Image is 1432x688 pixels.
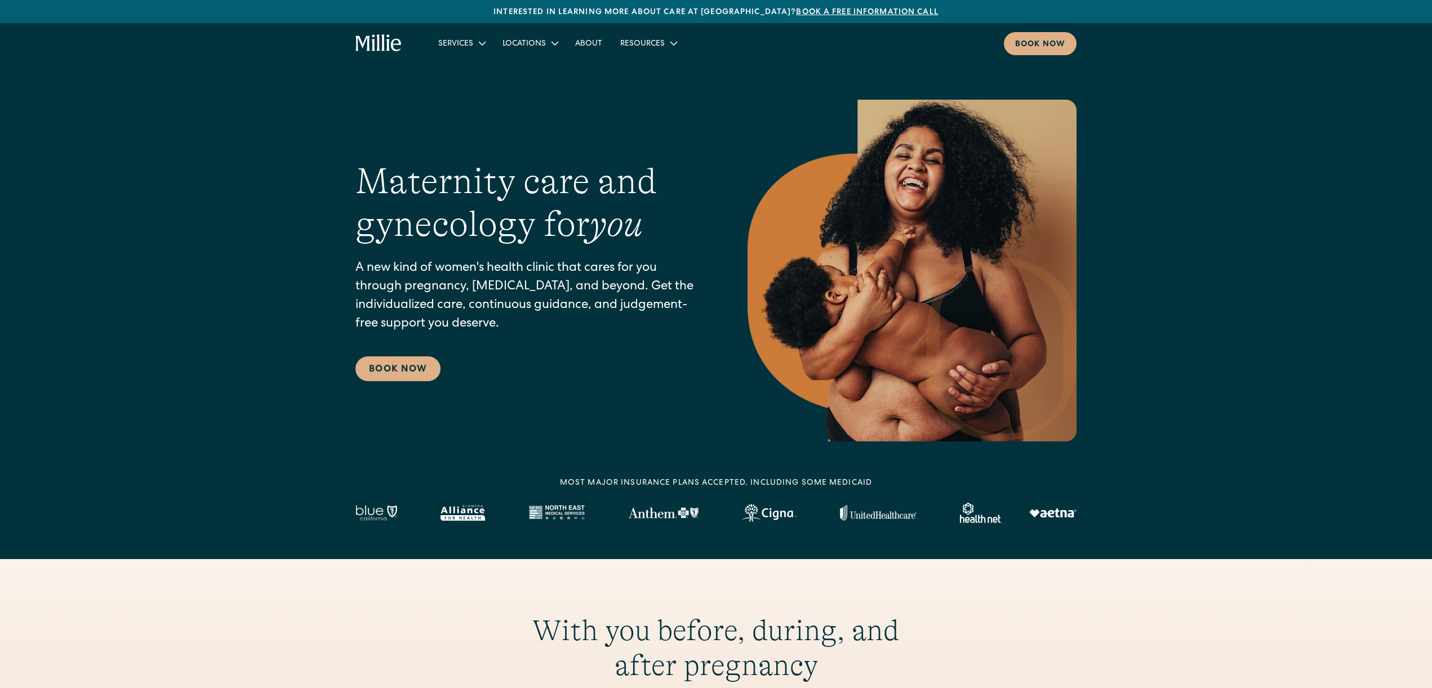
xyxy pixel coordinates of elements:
a: Book a free information call [796,8,938,16]
em: you [590,204,643,244]
div: Book now [1015,39,1065,51]
div: Locations [502,38,546,50]
a: Book now [1004,32,1077,55]
a: About [566,34,611,52]
img: Smiling mother with her baby in arms, celebrating body positivity and the nurturing bond of postp... [748,100,1077,441]
img: United Healthcare logo [840,505,917,521]
img: Healthnet logo [960,503,1002,523]
p: A new kind of women's health clinic that cares for you through pregnancy, [MEDICAL_DATA], and bey... [355,260,702,334]
img: North East Medical Services logo [528,505,585,521]
div: Locations [493,34,566,52]
img: Alameda Alliance logo [441,505,485,521]
img: Anthem Logo [628,507,699,519]
img: Blue California logo [355,505,397,521]
div: MOST MAJOR INSURANCE PLANS ACCEPTED, INCLUDING some MEDICAID [560,477,872,489]
div: Services [429,34,493,52]
div: Resources [620,38,665,50]
a: Book Now [355,356,441,381]
div: Services [438,38,473,50]
img: Cigna logo [742,504,797,522]
img: Aetna logo [1029,508,1077,517]
h2: With you before, during, and after pregnancy [500,613,932,683]
a: home [355,34,402,52]
h1: Maternity care and gynecology for [355,160,702,247]
div: Resources [611,34,685,52]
